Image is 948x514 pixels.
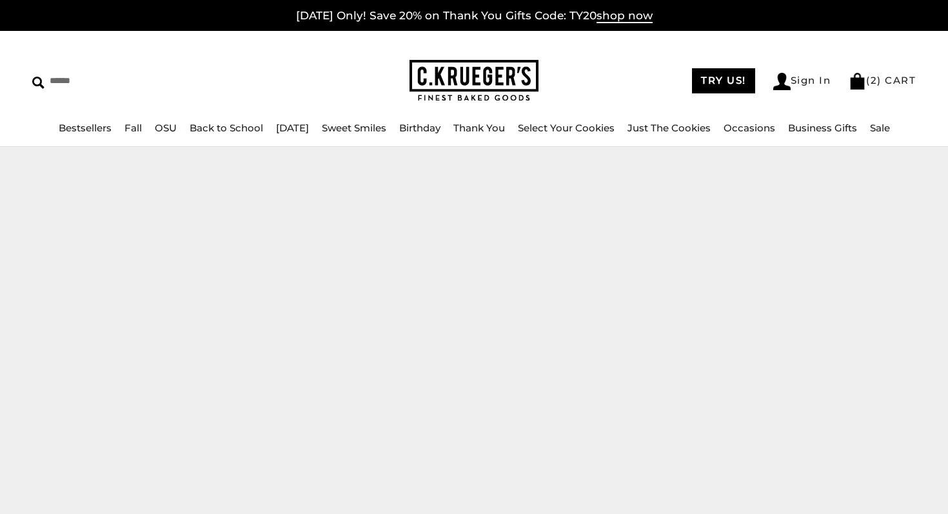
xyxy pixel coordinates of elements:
a: Sale [870,122,890,134]
a: OSU [155,122,177,134]
a: Select Your Cookies [518,122,615,134]
img: Bag [849,73,866,90]
span: 2 [871,74,878,86]
img: Search [32,77,44,89]
a: (2) CART [849,74,916,86]
a: Sign In [773,73,831,90]
a: [DATE] [276,122,309,134]
a: Birthday [399,122,440,134]
span: shop now [597,9,653,23]
a: Fall [124,122,142,134]
a: Thank You [453,122,505,134]
input: Search [32,71,241,91]
a: Bestsellers [59,122,112,134]
img: C.KRUEGER'S [410,60,538,102]
a: Back to School [190,122,263,134]
a: Occasions [724,122,775,134]
a: TRY US! [692,68,755,93]
a: Just The Cookies [627,122,711,134]
a: Business Gifts [788,122,857,134]
a: [DATE] Only! Save 20% on Thank You Gifts Code: TY20shop now [296,9,653,23]
a: Sweet Smiles [322,122,386,134]
img: Account [773,73,791,90]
